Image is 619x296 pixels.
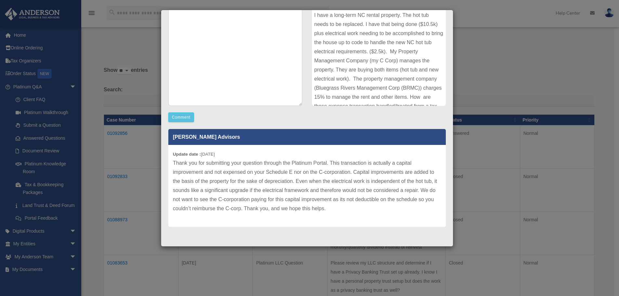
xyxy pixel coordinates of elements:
button: Comment [168,112,194,122]
small: [DATE] [173,152,215,157]
p: [PERSON_NAME] Advisors [168,129,446,145]
b: Update date : [173,152,201,157]
div: I have a long-term NC rental property. The hot tub needs to be replaced. I have that being done (... [312,8,446,106]
p: Thank you for submitting your question through the Platinum Portal. This transaction is actually ... [173,159,441,213]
